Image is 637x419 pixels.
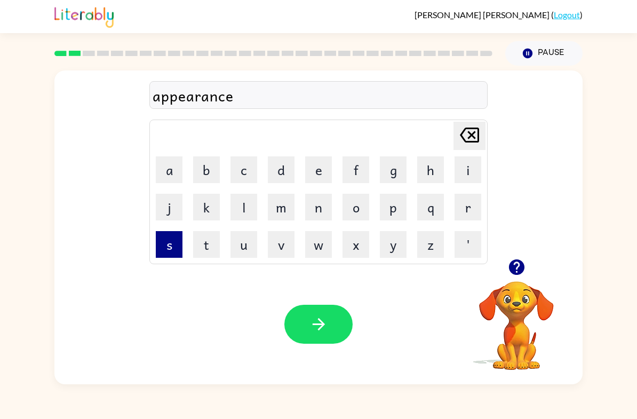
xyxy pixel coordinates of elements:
button: t [193,231,220,258]
button: w [305,231,332,258]
button: p [380,194,407,220]
button: q [417,194,444,220]
button: g [380,156,407,183]
button: a [156,156,182,183]
button: s [156,231,182,258]
button: y [380,231,407,258]
button: n [305,194,332,220]
button: Pause [505,41,583,66]
button: i [455,156,481,183]
button: k [193,194,220,220]
button: e [305,156,332,183]
button: h [417,156,444,183]
button: d [268,156,294,183]
button: ' [455,231,481,258]
button: j [156,194,182,220]
button: l [230,194,257,220]
button: u [230,231,257,258]
span: [PERSON_NAME] [PERSON_NAME] [415,10,551,20]
img: Literably [54,4,114,28]
button: x [343,231,369,258]
button: r [455,194,481,220]
video: Your browser must support playing .mp4 files to use Literably. Please try using another browser. [463,265,570,371]
button: b [193,156,220,183]
a: Logout [554,10,580,20]
button: c [230,156,257,183]
button: v [268,231,294,258]
div: appearance [153,84,484,107]
div: ( ) [415,10,583,20]
button: o [343,194,369,220]
button: m [268,194,294,220]
button: z [417,231,444,258]
button: f [343,156,369,183]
